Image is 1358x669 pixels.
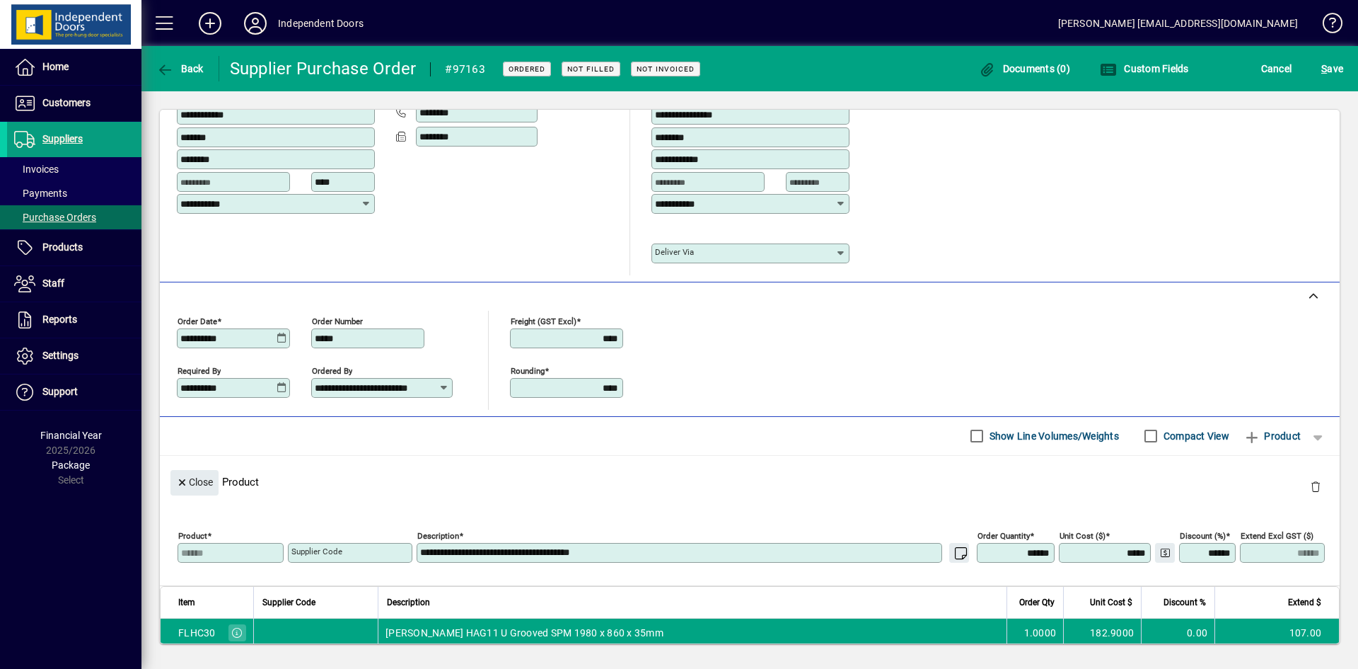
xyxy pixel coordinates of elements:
[153,56,207,81] button: Back
[156,63,204,74] span: Back
[987,429,1119,443] label: Show Line Volumes/Weights
[445,58,485,81] div: #97163
[42,61,69,72] span: Home
[1288,595,1321,610] span: Extend $
[1321,63,1327,74] span: S
[42,278,64,289] span: Staff
[42,241,83,253] span: Products
[1243,425,1301,447] span: Product
[141,56,219,81] app-page-header-button: Back
[7,205,141,229] a: Purchase Orders
[1063,619,1141,647] td: 182.9000
[40,430,102,441] span: Financial Year
[42,386,78,397] span: Support
[1060,530,1105,540] mat-label: Unit Cost ($)
[170,470,219,496] button: Close
[42,314,77,325] span: Reports
[1161,429,1229,443] label: Compact View
[978,63,1070,74] span: Documents (0)
[1090,595,1132,610] span: Unit Cost $
[7,86,141,121] a: Customers
[7,230,141,265] a: Products
[178,530,207,540] mat-label: Product
[42,350,79,361] span: Settings
[1058,12,1298,35] div: [PERSON_NAME] [EMAIL_ADDRESS][DOMAIN_NAME]
[977,530,1030,540] mat-label: Order Quantity
[511,365,545,375] mat-label: Rounding
[1096,56,1192,81] button: Custom Fields
[291,547,342,556] mat-label: Supplier Code
[1299,480,1333,493] app-page-header-button: Delete
[14,212,96,223] span: Purchase Orders
[178,595,195,610] span: Item
[7,50,141,85] a: Home
[417,530,459,540] mat-label: Description
[278,12,364,35] div: Independent Doors
[312,316,363,326] mat-label: Order number
[1006,619,1063,647] td: 1.0000
[14,164,59,175] span: Invoices
[178,316,217,326] mat-label: Order date
[1261,57,1292,80] span: Cancel
[1019,595,1055,610] span: Order Qty
[7,181,141,205] a: Payments
[385,626,663,640] span: [PERSON_NAME] HAG11 U Grooved SPM 1980 x 860 x 35mm
[1241,530,1313,540] mat-label: Extend excl GST ($)
[387,595,430,610] span: Description
[42,97,91,108] span: Customers
[178,365,221,375] mat-label: Required by
[7,338,141,374] a: Settings
[178,626,216,640] div: FLHC30
[167,475,222,488] app-page-header-button: Close
[14,188,67,199] span: Payments
[1258,56,1296,81] button: Cancel
[1180,530,1226,540] mat-label: Discount (%)
[1141,619,1214,647] td: 0.00
[1236,423,1308,449] button: Product
[7,302,141,338] a: Reports
[7,157,141,181] a: Invoices
[1163,595,1206,610] span: Discount %
[262,595,315,610] span: Supplier Code
[637,64,695,74] span: Not Invoiced
[42,133,83,144] span: Suppliers
[7,374,141,410] a: Support
[187,11,233,36] button: Add
[1299,470,1333,504] button: Delete
[511,316,576,326] mat-label: Freight (GST excl)
[176,471,213,494] span: Close
[655,247,694,257] mat-label: Deliver via
[7,266,141,302] a: Staff
[52,459,90,471] span: Package
[1312,3,1340,49] a: Knowledge Base
[1155,543,1175,563] button: Change Price Levels
[567,64,615,74] span: Not Filled
[1321,57,1343,80] span: ave
[1318,56,1347,81] button: Save
[230,57,417,80] div: Supplier Purchase Order
[160,456,1340,508] div: Product
[509,64,545,74] span: Ordered
[1214,619,1339,647] td: 107.00
[975,56,1074,81] button: Documents (0)
[1100,63,1189,74] span: Custom Fields
[312,365,352,375] mat-label: Ordered by
[233,11,278,36] button: Profile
